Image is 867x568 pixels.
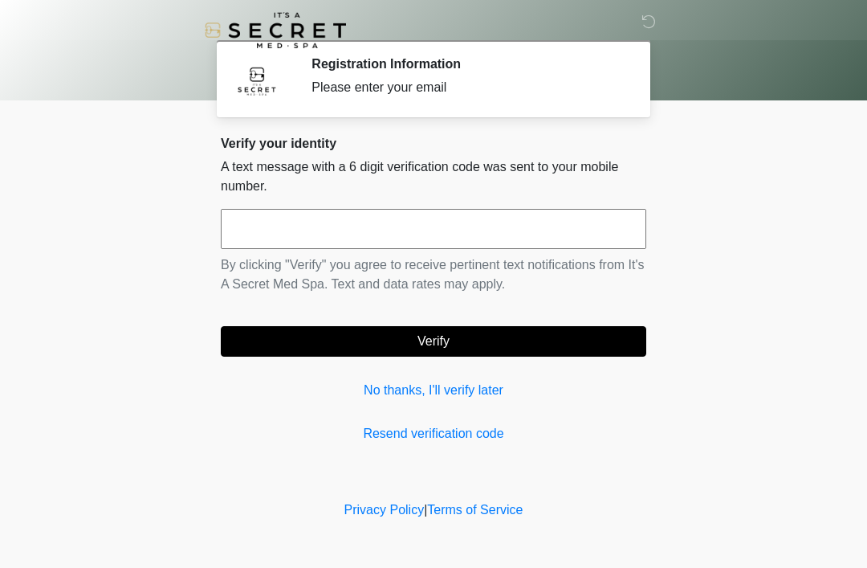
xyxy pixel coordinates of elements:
[427,503,523,517] a: Terms of Service
[311,78,622,97] div: Please enter your email
[221,424,646,443] a: Resend verification code
[221,381,646,400] a: No thanks, I'll verify later
[221,136,646,151] h2: Verify your identity
[221,157,646,196] p: A text message with a 6 digit verification code was sent to your mobile number.
[205,12,346,48] img: It's A Secret Med Spa Logo
[311,56,622,72] h2: Registration Information
[424,503,427,517] a: |
[344,503,425,517] a: Privacy Policy
[221,255,646,294] p: By clicking "Verify" you agree to receive pertinent text notifications from It's A Secret Med Spa...
[233,56,281,104] img: Agent Avatar
[221,326,646,357] button: Verify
